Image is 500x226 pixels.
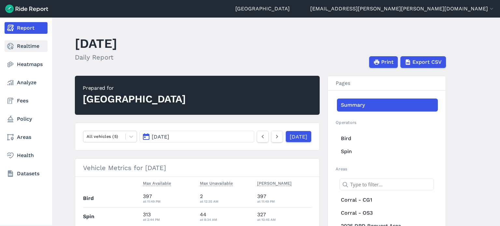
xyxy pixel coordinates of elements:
button: [EMAIL_ADDRESS][PERSON_NAME][PERSON_NAME][DOMAIN_NAME] [310,5,495,13]
span: [DATE] [152,134,169,140]
a: Fees [5,95,48,107]
a: Bird [337,132,438,145]
div: 2 [200,193,252,204]
span: Max Unavailable [200,179,233,186]
a: Spin [337,145,438,158]
span: Max Available [143,179,171,186]
button: Export CSV [400,56,446,68]
div: 397 [143,193,195,204]
a: Datasets [5,168,48,179]
span: [PERSON_NAME] [257,179,292,186]
span: Export CSV [412,58,442,66]
div: at 2:44 PM [143,217,195,222]
h1: [DATE] [75,34,117,52]
input: Type to filter... [340,179,434,190]
button: Max Unavailable [200,179,233,187]
div: at 10:45 AM [257,217,312,222]
h2: Operators [336,119,438,126]
div: at 11:49 PM [257,198,312,204]
div: at 11:49 PM [143,198,195,204]
h2: Daily Report [75,52,117,62]
a: [DATE] [285,131,312,142]
a: [GEOGRAPHIC_DATA] [235,5,290,13]
button: Max Available [143,179,171,187]
a: Policy [5,113,48,125]
h3: Vehicle Metrics for [DATE] [75,159,319,177]
a: Realtime [5,40,48,52]
div: at 12:35 AM [200,198,252,204]
h3: Pages [328,76,446,91]
div: [GEOGRAPHIC_DATA] [83,92,186,106]
div: 397 [257,193,312,204]
th: Bird [83,190,140,207]
a: Analyze [5,77,48,88]
a: Heatmaps [5,59,48,70]
a: Corral - CG1 [337,193,438,206]
button: Print [369,56,398,68]
div: 327 [257,211,312,222]
span: Print [381,58,394,66]
div: Prepared for [83,84,186,92]
button: [DATE] [140,131,254,142]
div: 44 [200,211,252,222]
a: Areas [5,131,48,143]
div: 313 [143,211,195,222]
a: Summary [337,99,438,112]
a: Report [5,22,48,34]
div: at 8:34 AM [200,217,252,222]
a: Health [5,150,48,161]
img: Ride Report [5,5,48,13]
button: [PERSON_NAME] [257,179,292,187]
h2: Areas [336,166,438,172]
th: Spin [83,207,140,225]
a: Corral - OS3 [337,206,438,219]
